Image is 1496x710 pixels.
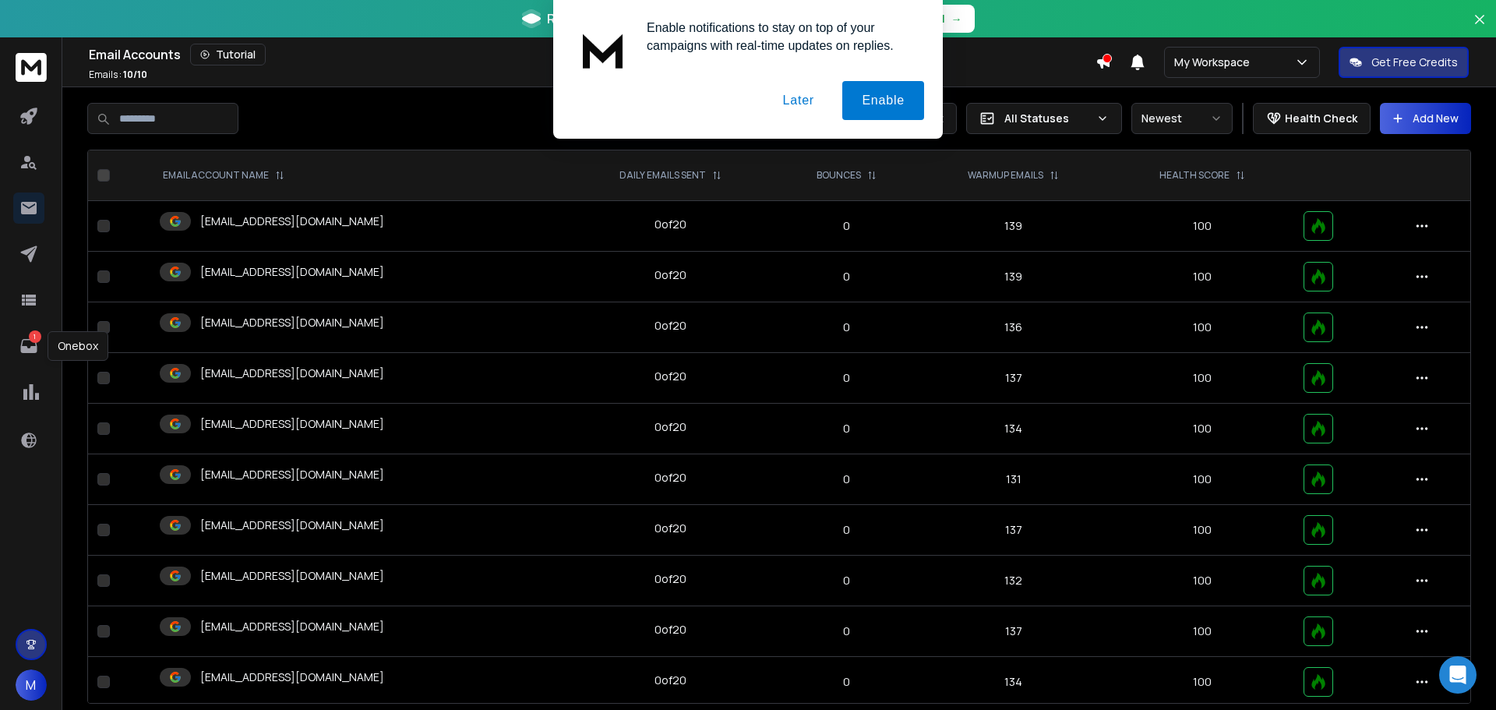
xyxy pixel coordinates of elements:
img: notification icon [572,19,634,81]
p: 0 [785,674,908,690]
p: [EMAIL_ADDRESS][DOMAIN_NAME] [200,366,384,381]
div: 0 of 20 [654,571,686,587]
p: 0 [785,320,908,335]
td: 100 [1110,252,1294,302]
p: 0 [785,269,908,284]
p: 0 [785,472,908,487]
button: Enable [842,81,924,120]
td: 100 [1110,606,1294,657]
p: 1 [29,330,41,343]
p: BOUNCES [817,169,861,182]
td: 136 [917,302,1110,353]
td: 100 [1110,404,1294,454]
td: 137 [917,505,1110,556]
p: 0 [785,623,908,639]
td: 137 [917,353,1110,404]
p: 0 [785,218,908,234]
td: 134 [917,404,1110,454]
div: 0 of 20 [654,673,686,688]
td: 100 [1110,353,1294,404]
p: [EMAIL_ADDRESS][DOMAIN_NAME] [200,568,384,584]
p: 0 [785,573,908,588]
td: 100 [1110,201,1294,252]
div: 0 of 20 [654,419,686,435]
p: WARMUP EMAILS [968,169,1043,182]
p: 0 [785,421,908,436]
div: Onebox [48,331,108,361]
button: M [16,669,47,701]
p: [EMAIL_ADDRESS][DOMAIN_NAME] [200,467,384,482]
div: Enable notifications to stay on top of your campaigns with real-time updates on replies. [634,19,924,55]
div: 0 of 20 [654,521,686,536]
p: [EMAIL_ADDRESS][DOMAIN_NAME] [200,214,384,229]
td: 100 [1110,454,1294,505]
td: 100 [1110,302,1294,353]
td: 100 [1110,505,1294,556]
p: [EMAIL_ADDRESS][DOMAIN_NAME] [200,416,384,432]
div: 0 of 20 [654,369,686,384]
td: 100 [1110,657,1294,708]
td: 132 [917,556,1110,606]
td: 139 [917,201,1110,252]
div: 0 of 20 [654,470,686,486]
td: 100 [1110,556,1294,606]
div: 0 of 20 [654,267,686,283]
button: Later [763,81,833,120]
div: EMAIL ACCOUNT NAME [163,169,284,182]
a: 1 [13,330,44,362]
p: [EMAIL_ADDRESS][DOMAIN_NAME] [200,264,384,280]
td: 134 [917,657,1110,708]
td: 139 [917,252,1110,302]
p: [EMAIL_ADDRESS][DOMAIN_NAME] [200,669,384,685]
p: 0 [785,522,908,538]
td: 137 [917,606,1110,657]
p: DAILY EMAILS SENT [619,169,706,182]
div: 0 of 20 [654,318,686,334]
p: [EMAIL_ADDRESS][DOMAIN_NAME] [200,315,384,330]
div: 0 of 20 [654,622,686,638]
div: 0 of 20 [654,217,686,232]
p: [EMAIL_ADDRESS][DOMAIN_NAME] [200,619,384,634]
p: 0 [785,370,908,386]
div: Open Intercom Messenger [1439,656,1477,694]
p: HEALTH SCORE [1159,169,1230,182]
p: [EMAIL_ADDRESS][DOMAIN_NAME] [200,517,384,533]
td: 131 [917,454,1110,505]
